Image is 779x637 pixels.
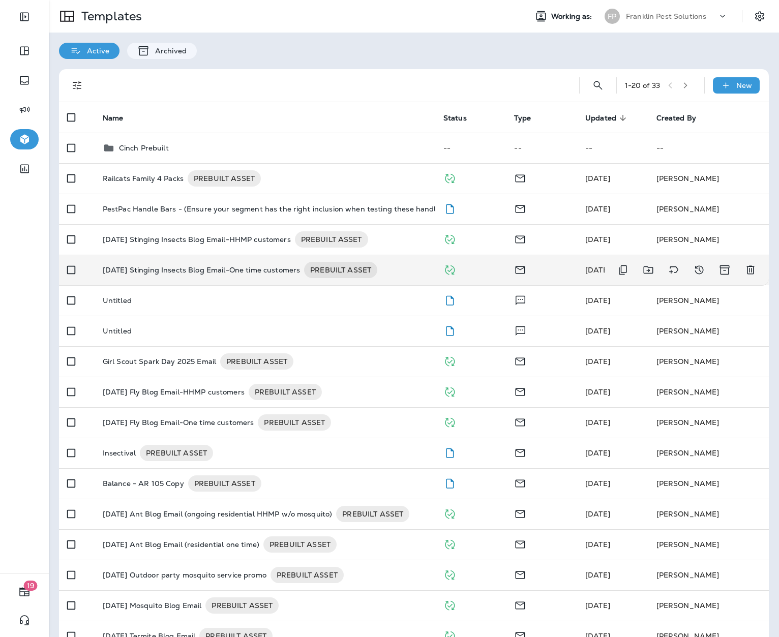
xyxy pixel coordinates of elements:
button: Expand Sidebar [10,7,39,27]
span: Janelle Iaccino [585,601,610,610]
p: Insectival [103,445,136,461]
span: Published [443,508,456,518]
span: Published [443,569,456,579]
td: -- [506,133,577,163]
span: Email [514,600,526,609]
span: Published [443,600,456,609]
button: View Changelog [689,260,709,280]
span: Janelle Iaccino [585,174,610,183]
p: [DATE] Outdoor party mosquito service promo [103,567,266,583]
span: Janelle Iaccino [585,235,610,244]
span: 19 [24,581,38,591]
span: Anna Kleck [585,448,610,458]
td: [PERSON_NAME] [648,407,769,438]
span: PREBUILT ASSET [205,600,279,611]
p: Railcats Family 4 Packs [103,170,184,187]
button: Filters [67,75,87,96]
span: Email [514,234,526,243]
div: 1 - 20 of 33 [625,81,660,89]
span: Published [443,539,456,548]
span: PREBUILT ASSET [249,387,322,397]
span: Draft [443,295,456,304]
span: Text [514,295,527,304]
p: PestPac Handle Bars - (Ensure your segment has the right inclusion when testing these handlebars) [103,205,459,213]
span: Created By [656,114,696,123]
span: Type [514,114,531,123]
p: Templates [77,9,142,24]
span: Email [514,173,526,182]
td: [PERSON_NAME] [648,377,769,407]
td: [PERSON_NAME] [648,194,769,224]
p: [DATE] Fly Blog Email-One time customers [103,414,254,431]
p: Balance - AR 105 Copy [103,475,184,492]
span: Frank Carreno [585,204,610,214]
span: Published [443,386,456,396]
span: Janelle Iaccino [585,418,610,427]
span: Janelle Iaccino [585,387,610,397]
span: PREBUILT ASSET [188,173,261,184]
span: PREBUILT ASSET [263,539,337,550]
span: Published [443,234,456,243]
p: [DATE] Mosquito Blog Email [103,597,202,614]
div: PREBUILT ASSET [220,353,293,370]
span: PREBUILT ASSET [295,234,368,245]
span: Jason Munk [585,326,610,336]
span: Email [514,478,526,487]
span: Ravin McMorris [585,540,610,549]
span: Draft [443,447,456,457]
span: PREBUILT ASSET [271,570,344,580]
div: PREBUILT ASSET [188,475,261,492]
span: Email [514,356,526,365]
span: Updated [585,114,616,123]
span: PREBUILT ASSET [188,478,261,489]
span: Janelle Iaccino [585,570,610,580]
span: Published [443,173,456,182]
span: Janelle Iaccino [585,357,610,366]
span: Email [514,539,526,548]
div: FP [605,9,620,24]
td: [PERSON_NAME] [648,285,769,316]
span: PREBUILT ASSET [258,417,331,428]
p: Untitled [103,296,132,305]
td: -- [577,133,648,163]
div: PREBUILT ASSET [295,231,368,248]
p: Girl Scout Spark Day 2025 Email [103,353,216,370]
span: Draft [443,478,456,487]
span: Email [514,569,526,579]
span: Name [103,114,124,123]
span: Email [514,508,526,518]
span: Email [514,417,526,426]
button: Duplicate [613,260,633,280]
td: -- [648,133,769,163]
p: [DATE] Fly Blog Email-HHMP customers [103,384,245,400]
button: Delete [740,260,761,280]
span: Ravin McMorris [585,265,610,275]
span: Email [514,447,526,457]
div: PREBUILT ASSET [263,536,337,553]
span: Status [443,113,480,123]
span: Published [443,356,456,365]
td: [PERSON_NAME] [648,468,769,499]
span: Text [514,325,527,335]
span: Status [443,114,467,123]
td: [PERSON_NAME] [648,529,769,560]
p: [DATE] Stinging Insects Blog Email-HHMP customers [103,231,291,248]
span: Email [514,264,526,274]
td: [PERSON_NAME] [648,163,769,194]
p: New [736,81,752,89]
button: Archive [714,260,735,280]
span: Email [514,386,526,396]
span: Draft [443,325,456,335]
p: Archived [150,47,187,55]
span: Jason Munk [585,296,610,305]
span: Published [443,417,456,426]
td: [PERSON_NAME] [648,224,769,255]
span: PREBUILT ASSET [140,448,213,458]
span: PREBUILT ASSET [336,509,409,519]
span: Draft [443,203,456,213]
button: Add tags [664,260,684,280]
p: [DATE] Stinging Insects Blog Email-One time customers [103,262,300,278]
span: Frank Carreno [585,479,610,488]
div: PREBUILT ASSET [140,445,213,461]
p: Franklin Pest Solutions [626,12,706,20]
